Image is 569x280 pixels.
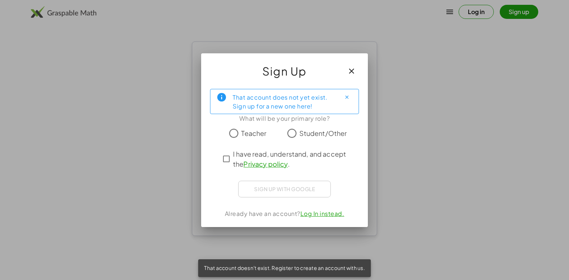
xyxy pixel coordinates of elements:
[233,149,349,169] span: I have read, understand, and accept the .
[233,92,335,111] div: That account does not yet exist. Sign up for a new one here!
[300,210,345,217] a: Log In instead.
[341,91,353,103] button: Close
[198,259,371,277] div: That account doesn't exist. Register to create an account with us.
[243,160,287,168] a: Privacy policy
[299,128,347,138] span: Student/Other
[210,114,359,123] div: What will be your primary role?
[210,209,359,218] div: Already have an account?
[262,62,307,80] span: Sign Up
[241,128,266,138] span: Teacher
